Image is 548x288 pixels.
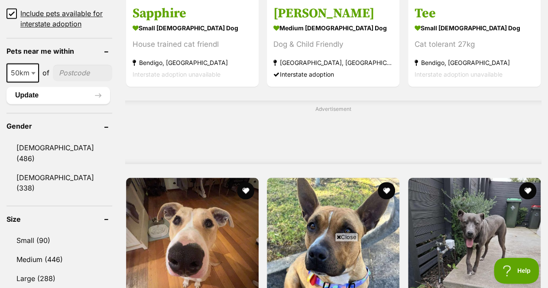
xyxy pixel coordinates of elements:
h3: Sapphire [133,5,252,22]
strong: Bendigo, [GEOGRAPHIC_DATA] [133,57,252,68]
strong: medium [DEMOGRAPHIC_DATA] Dog [273,22,393,34]
iframe: Advertisement [64,245,484,284]
div: Cat tolerant 27kg [415,39,534,50]
strong: small [DEMOGRAPHIC_DATA] Dog [415,22,534,34]
h3: [PERSON_NAME] [273,5,393,22]
header: Gender [6,122,112,130]
span: Include pets available for interstate adoption [20,8,112,29]
a: Medium (446) [6,250,112,268]
span: 50km [7,67,38,79]
div: House trained cat friendl [133,39,252,50]
div: Advertisement [125,100,542,164]
button: Update [6,87,110,104]
input: postcode [53,65,112,81]
header: Pets near me within [6,47,112,55]
iframe: Help Scout Beacon - Open [494,258,539,284]
strong: small [DEMOGRAPHIC_DATA] Dog [133,22,252,34]
span: Interstate adoption unavailable [133,71,220,78]
a: Include pets available for interstate adoption [6,8,112,29]
div: Interstate adoption [273,68,393,80]
header: Size [6,215,112,223]
strong: [GEOGRAPHIC_DATA], [GEOGRAPHIC_DATA] [273,57,393,68]
button: favourite [237,182,254,199]
button: favourite [519,182,536,199]
a: [DEMOGRAPHIC_DATA] (338) [6,168,112,197]
div: Dog & Child Friendly [273,39,393,50]
a: Large (288) [6,269,112,287]
span: of [42,68,49,78]
span: 50km [6,63,39,82]
span: Interstate adoption unavailable [415,71,503,78]
button: favourite [378,182,396,199]
a: Small (90) [6,231,112,249]
a: [DEMOGRAPHIC_DATA] (486) [6,139,112,167]
strong: Bendigo, [GEOGRAPHIC_DATA] [415,57,534,68]
h3: Tee [415,5,534,22]
span: Close [335,233,358,241]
